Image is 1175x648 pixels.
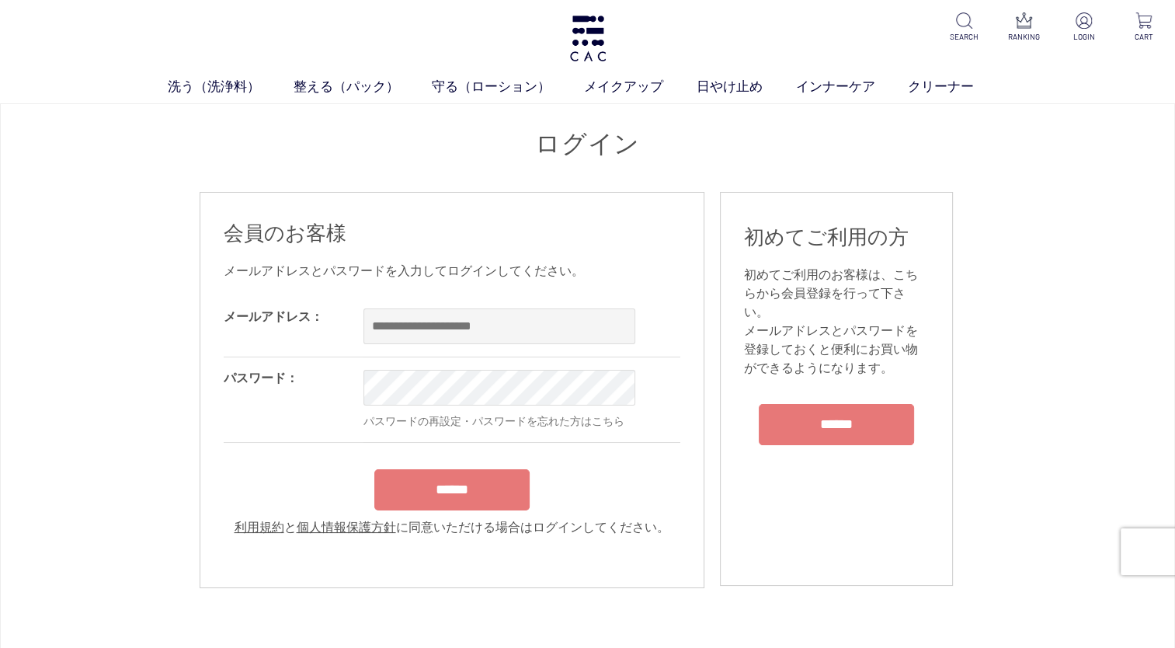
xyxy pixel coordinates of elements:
a: パスワードの再設定・パスワードを忘れた方はこちら [363,415,624,427]
p: LOGIN [1065,31,1103,43]
a: SEARCH [945,12,983,43]
label: パスワード： [224,371,298,385]
span: 初めてご利用の方 [744,225,909,249]
p: SEARCH [945,31,983,43]
a: CART [1125,12,1163,43]
a: 利用規約 [235,521,284,534]
a: 整える（パック） [294,77,433,97]
h1: ログイン [200,127,976,161]
a: クリーナー [908,77,1007,97]
a: 洗う（洗浄料） [168,77,294,97]
a: LOGIN [1065,12,1103,43]
a: 守る（ローション） [432,77,584,97]
p: CART [1125,31,1163,43]
a: メイクアップ [584,77,697,97]
div: と に同意いただける場合はログインしてください。 [224,518,680,537]
div: メールアドレスとパスワードを入力してログインしてください。 [224,262,680,280]
a: インナーケア [796,77,909,97]
span: 会員のお客様 [224,221,346,245]
p: RANKING [1005,31,1043,43]
a: RANKING [1005,12,1043,43]
a: 日やけ止め [697,77,796,97]
img: logo [568,16,608,61]
div: 初めてご利用のお客様は、こちらから会員登録を行って下さい。 メールアドレスとパスワードを登録しておくと便利にお買い物ができるようになります。 [744,266,929,378]
label: メールアドレス： [224,310,323,323]
a: 個人情報保護方針 [297,521,396,534]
